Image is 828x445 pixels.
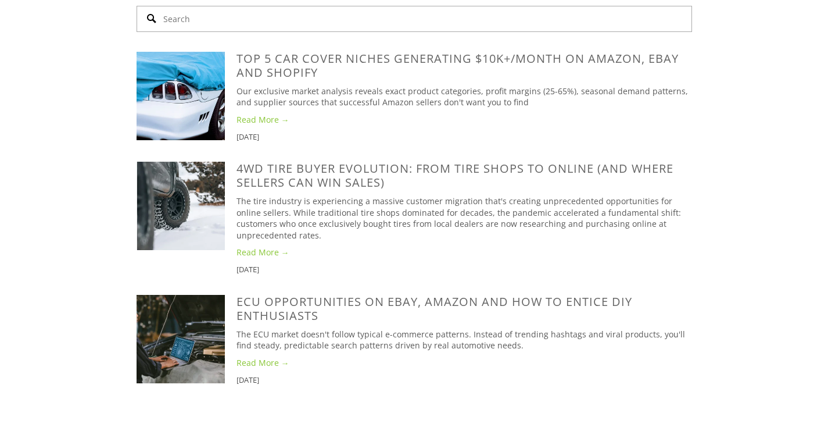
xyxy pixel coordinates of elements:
[236,195,692,241] p: The tire industry is experiencing a massive customer migration that's creating unprecedented oppo...
[236,357,692,369] a: Read More →
[137,52,225,140] img: Top 5 Car Cover Niches Generating $10K+/Month on Amazon, eBay and Shopify
[236,375,259,385] time: [DATE]
[236,114,692,126] a: Read More →
[236,131,259,142] time: [DATE]
[137,162,236,250] a: 4WD Tire Buyer Evolution: From Tire Shops to Online (And Where Sellers Can Win Sales)
[236,86,692,108] p: Our exclusive market analysis reveals exact product categories, profit margins (25-65%), seasonal...
[137,162,225,250] img: 4WD Tire Buyer Evolution: From Tire Shops to Online (And Where Sellers Can Win Sales)
[236,329,692,351] p: The ECU market doesn't follow typical e-commerce patterns. Instead of trending hashtags and viral...
[137,295,236,383] a: ECU Opportunities on eBay, Amazon and How to Entice DIY Enthusiasts
[137,52,236,140] a: Top 5 Car Cover Niches Generating $10K+/Month on Amazon, eBay and Shopify
[236,247,692,258] a: Read More →
[236,161,673,190] a: 4WD Tire Buyer Evolution: From Tire Shops to Online (And Where Sellers Can Win Sales)
[236,51,679,80] a: Top 5 Car Cover Niches Generating $10K+/Month on Amazon, eBay and Shopify
[236,294,632,323] a: ECU Opportunities on eBay, Amazon and How to Entice DIY Enthusiasts
[137,6,692,32] input: Search
[137,295,225,383] img: ECU Opportunities on eBay, Amazon and How to Entice DIY Enthusiasts
[236,264,259,275] time: [DATE]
